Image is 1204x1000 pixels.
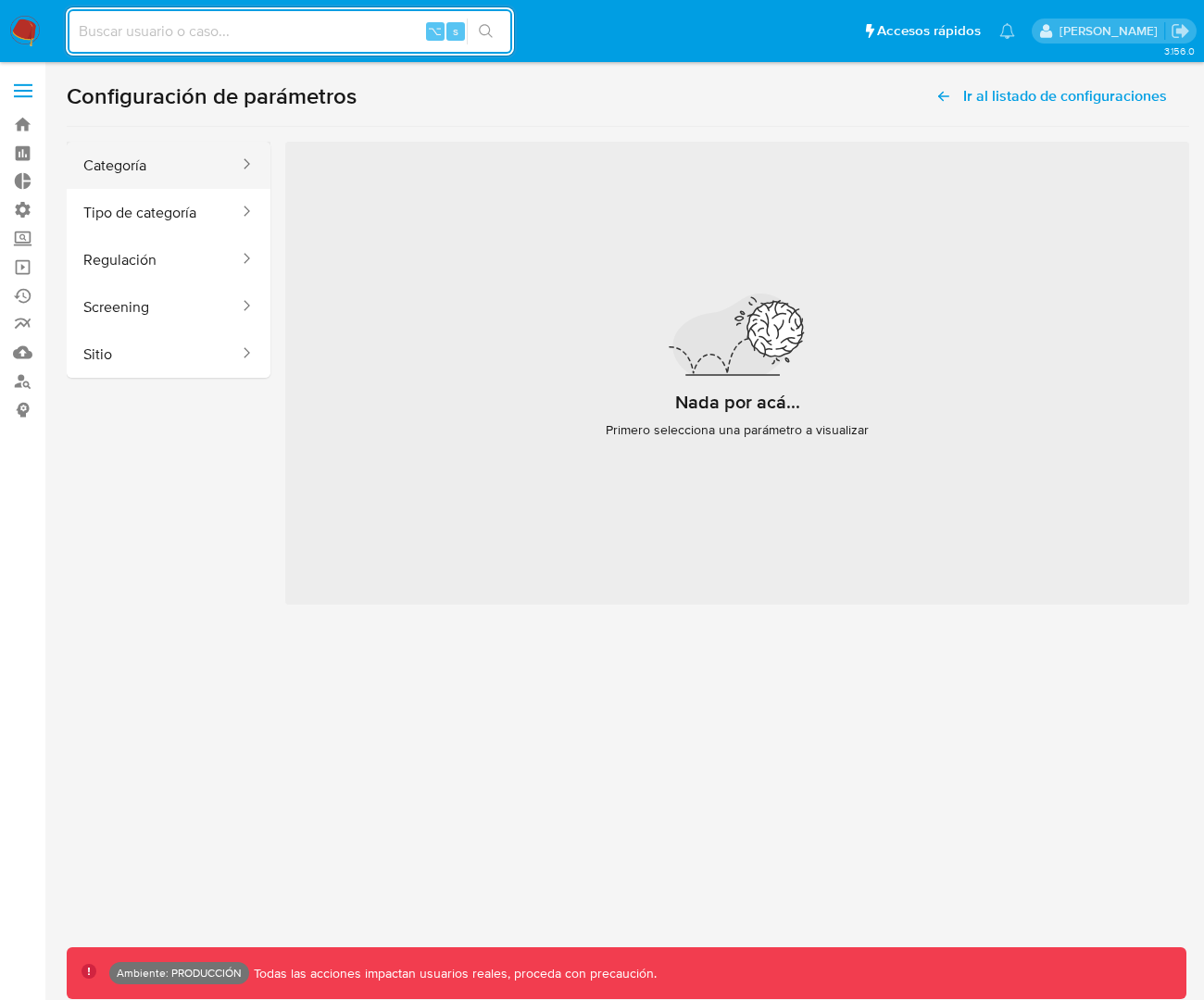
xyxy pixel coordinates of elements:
[467,19,505,44] button: search-icon
[453,22,458,40] span: s
[68,19,512,44] input: Buscar usuario o caso...
[428,22,442,40] span: ⌥
[249,965,657,982] p: Todas las acciones impactan usuarios reales, proceda con precaución.
[1060,22,1164,40] p: rodrigo.moyano@mercadolibre.com
[999,23,1015,39] a: Notificaciones
[1171,21,1190,41] a: Salir
[117,969,242,977] p: Ambiente: PRODUCCIÓN
[877,21,981,41] span: Accesos rápidos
